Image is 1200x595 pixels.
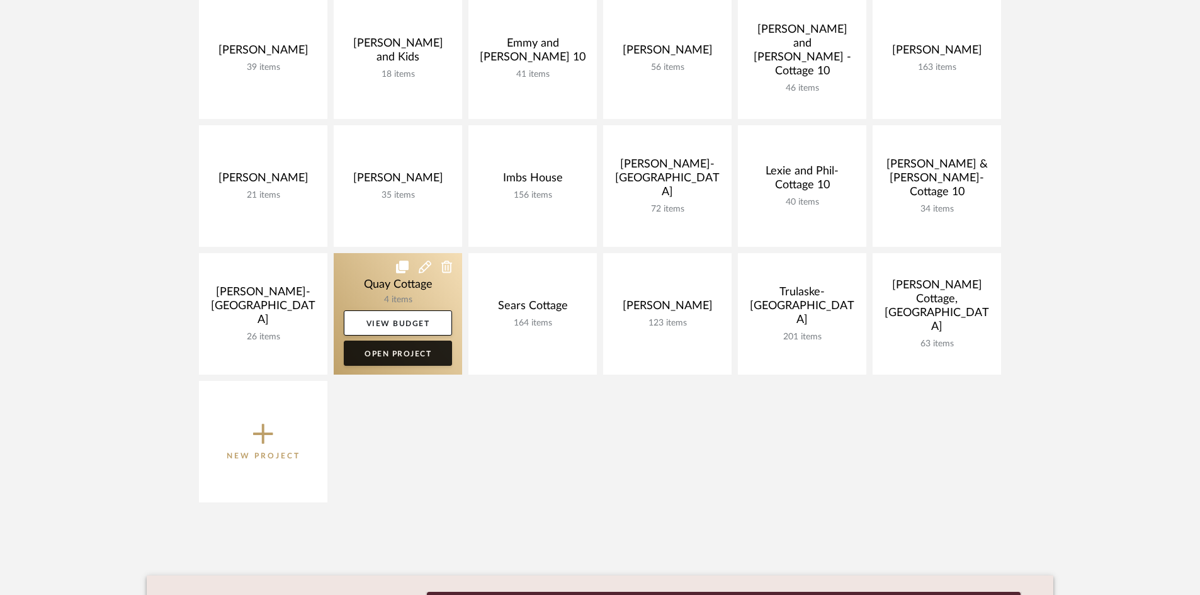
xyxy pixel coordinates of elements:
[748,285,856,332] div: Trulaske-[GEOGRAPHIC_DATA]
[613,43,722,62] div: [PERSON_NAME]
[613,157,722,204] div: [PERSON_NAME]- [GEOGRAPHIC_DATA]
[344,69,452,80] div: 18 items
[209,190,317,201] div: 21 items
[344,341,452,366] a: Open Project
[748,332,856,343] div: 201 items
[883,278,991,339] div: [PERSON_NAME] Cottage, [GEOGRAPHIC_DATA]
[613,318,722,329] div: 123 items
[748,164,856,197] div: Lexie and Phil-Cottage 10
[883,204,991,215] div: 34 items
[883,157,991,204] div: [PERSON_NAME] & [PERSON_NAME]-Cottage 10
[209,285,317,332] div: [PERSON_NAME]-[GEOGRAPHIC_DATA]
[613,299,722,318] div: [PERSON_NAME]
[478,318,587,329] div: 164 items
[748,197,856,208] div: 40 items
[344,37,452,69] div: [PERSON_NAME] and Kids
[478,69,587,80] div: 41 items
[209,171,317,190] div: [PERSON_NAME]
[344,171,452,190] div: [PERSON_NAME]
[209,332,317,343] div: 26 items
[209,43,317,62] div: [PERSON_NAME]
[227,450,300,462] p: New Project
[209,62,317,73] div: 39 items
[478,171,587,190] div: Imbs House
[748,23,856,83] div: [PERSON_NAME] and [PERSON_NAME] -Cottage 10
[478,37,587,69] div: Emmy and [PERSON_NAME] 10
[478,299,587,318] div: Sears Cottage
[613,62,722,73] div: 56 items
[344,190,452,201] div: 35 items
[344,310,452,336] a: View Budget
[883,339,991,349] div: 63 items
[883,43,991,62] div: [PERSON_NAME]
[748,83,856,94] div: 46 items
[199,381,327,502] button: New Project
[478,190,587,201] div: 156 items
[883,62,991,73] div: 163 items
[613,204,722,215] div: 72 items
